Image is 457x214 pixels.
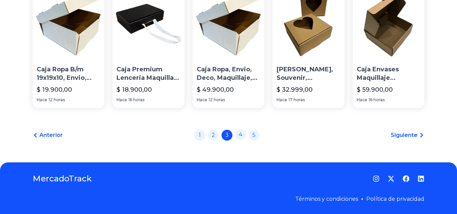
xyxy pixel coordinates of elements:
a: 2 [208,130,219,141]
p: $ 18.900,00 [117,85,152,94]
span: Hace [357,97,367,103]
span: Hace [37,97,47,103]
span: 12 horas [49,97,65,103]
p: $ 59.900,00 [357,85,393,94]
a: Instagram [373,175,380,182]
span: 16 horas [128,97,144,103]
span: Hace [117,97,127,103]
a: MercadoTrack [33,173,92,184]
a: Twitter [388,175,394,182]
a: 4 [235,129,246,140]
a: LinkedIn [418,175,424,182]
a: Política de privacidad [366,196,424,202]
a: 5 [249,130,260,141]
span: Siguiente [391,131,418,139]
p: Caja Premium Lenceria Maquillaje Negras Blancas 14x20x6 10u [117,65,180,82]
p: [PERSON_NAME], Souvenir, [PERSON_NAME], C/visor M/m 18x20x7.5 X30 [277,65,340,82]
span: 16 horas [369,97,385,103]
span: Hace [277,97,287,103]
a: Facebook [403,175,409,182]
p: $ 49.900,00 [197,85,234,94]
p: $ 19.900,00 [37,85,72,94]
span: Anterior [39,131,63,139]
a: 1 [194,130,205,141]
span: 17 horas [288,97,305,103]
span: Hace [197,97,207,103]
p: Caja Ropa, Envio, Deco, Maquillaje, Indum B/m 19x19x10 X50 [197,65,260,82]
p: Caja Ropa B/m 19x19x10, Envio, Deco, Maquillaje, Indum X25u [37,65,100,82]
p: $ 32.999,00 [277,85,313,94]
p: Caja Envases Maquillaje Cosmeticos Repuesto 18x20x7,5 150 U. [357,65,420,82]
a: Siguiente [391,131,424,139]
span: 12 horas [209,97,225,103]
a: Términos y condiciones [295,196,358,202]
a: Anterior [33,131,63,139]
